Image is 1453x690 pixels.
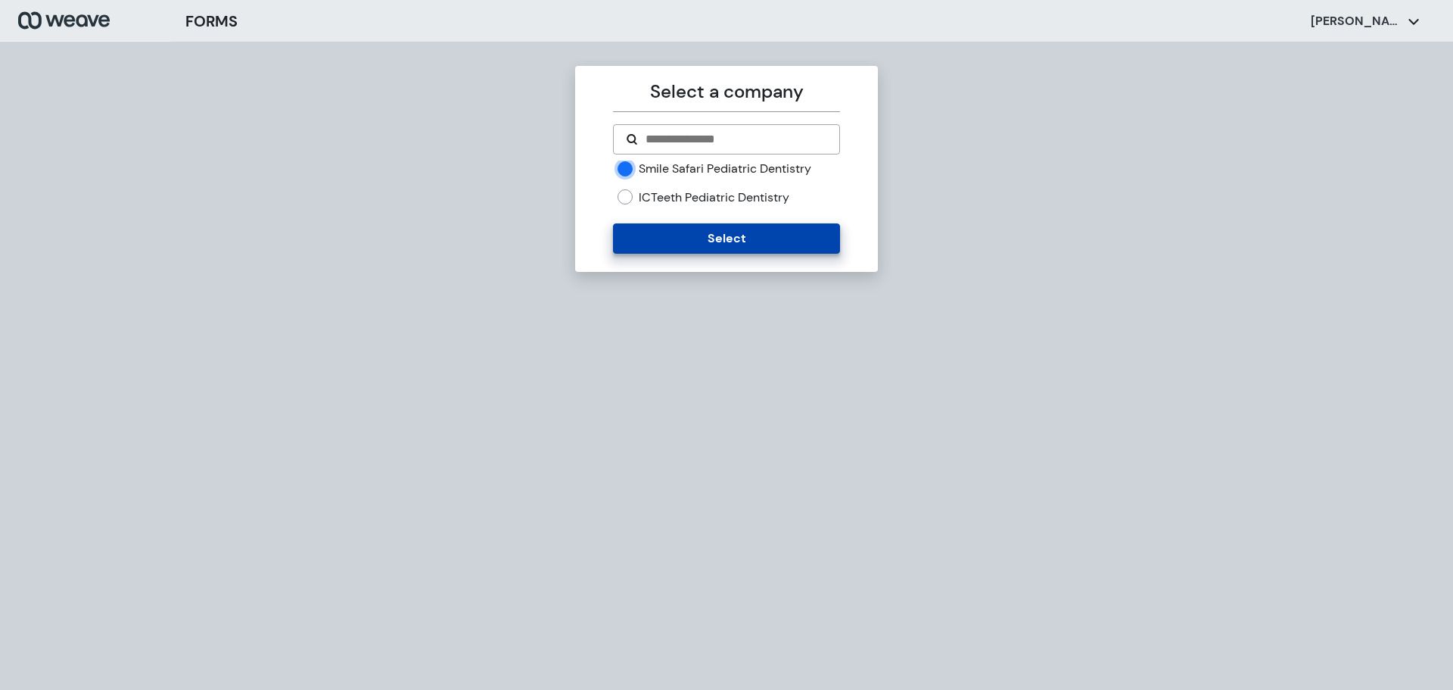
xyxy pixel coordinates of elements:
h3: FORMS [185,10,238,33]
label: ICTeeth Pediatric Dentistry [639,189,789,206]
p: Select a company [613,78,839,105]
input: Search [644,130,826,148]
label: Smile Safari Pediatric Dentistry [639,161,811,177]
button: Select [613,223,839,254]
p: [PERSON_NAME] [1311,13,1402,30]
